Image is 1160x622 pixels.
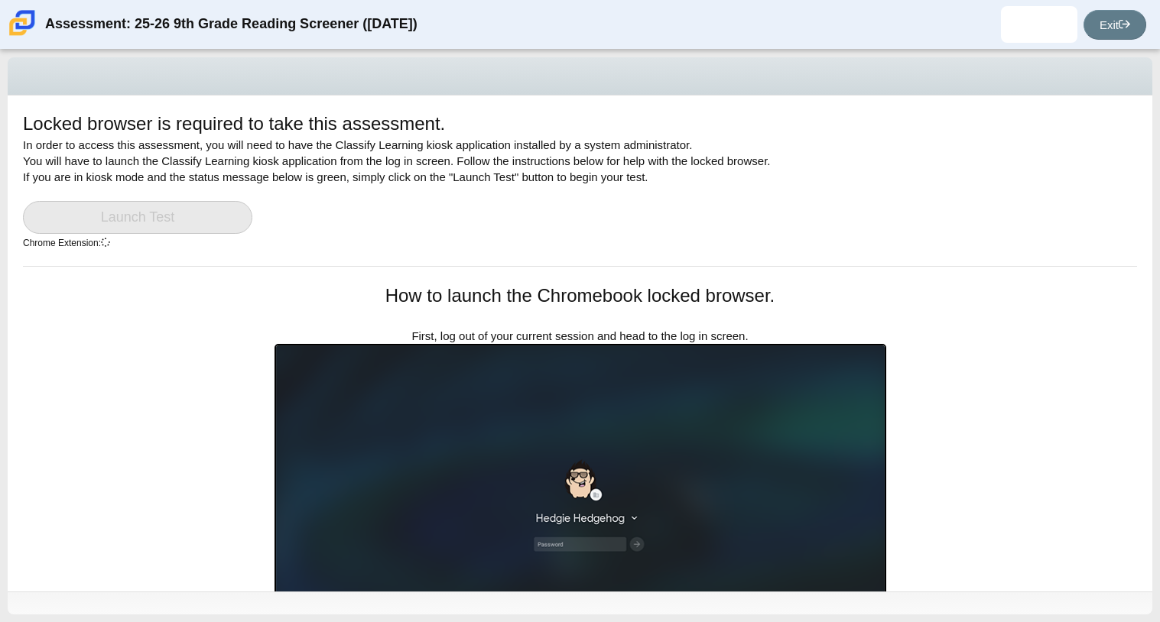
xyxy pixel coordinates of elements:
img: Carmen School of Science & Technology [6,7,38,39]
img: kayla.baker.Tb0A88 [1027,12,1051,37]
a: Carmen School of Science & Technology [6,28,38,41]
h1: Locked browser is required to take this assessment. [23,111,445,137]
div: In order to access this assessment, you will need to have the Classify Learning kiosk application... [23,111,1137,266]
a: Launch Test [23,201,252,234]
small: Chrome Extension: [23,238,110,248]
div: Assessment: 25-26 9th Grade Reading Screener ([DATE]) [45,6,418,43]
a: Exit [1084,10,1146,40]
h1: How to launch the Chromebook locked browser. [275,283,886,309]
